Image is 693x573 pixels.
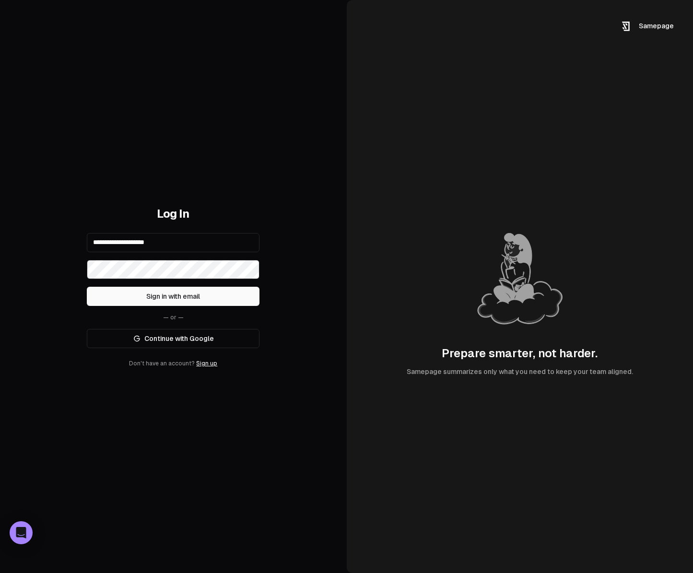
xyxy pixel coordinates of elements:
[442,346,598,361] div: Prepare smarter, not harder.
[10,521,33,544] div: Open Intercom Messenger
[87,206,259,222] h1: Log In
[87,360,259,367] div: Don't have an account?
[407,367,633,376] div: Samepage summarizes only what you need to keep your team aligned.
[87,314,259,321] div: — or —
[87,287,259,306] button: Sign in with email
[87,329,259,348] a: Continue with Google
[639,22,674,30] span: Samepage
[196,360,217,367] a: Sign up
